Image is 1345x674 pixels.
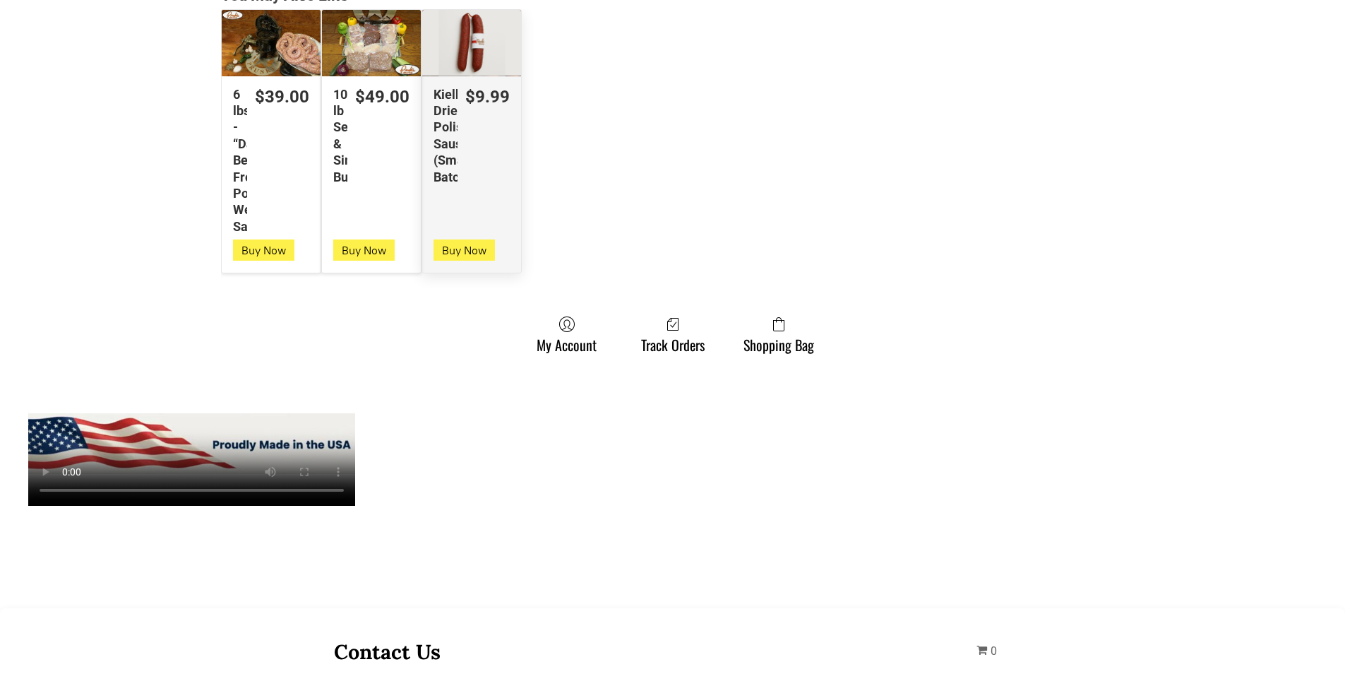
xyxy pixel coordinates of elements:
[422,10,521,76] a: Kielbasa Dried Polish Sausage (Small Batch)
[322,10,421,76] a: 10 lb Seniors &amp; Singles Bundles
[333,86,347,185] div: 10 lb Seniors & Singles Bundles
[442,244,486,257] span: Buy Now
[422,86,521,185] a: $9.99Kielbasa Dried Polish Sausage (Small Batch)
[241,244,286,257] span: Buy Now
[530,316,604,353] a: My Account
[736,316,821,353] a: Shopping Bag
[222,86,321,235] a: $39.006 lbs - “Da” Best Fresh Polish Wedding Sausage
[322,86,421,185] a: $49.0010 lb Seniors & Singles Bundles
[634,316,712,353] a: Track Orders
[355,86,410,108] div: $49.00
[434,86,458,185] div: Kielbasa Dried Polish Sausage (Small Batch)
[255,86,309,108] div: $39.00
[434,240,495,261] button: Buy Now
[334,639,945,665] h3: Contact Us
[991,644,997,658] span: 0
[222,10,321,76] a: 6 lbs - “Da” Best Fresh Polish Wedding Sausage
[465,86,510,108] div: $9.99
[233,240,294,261] button: Buy Now
[342,244,386,257] span: Buy Now
[333,240,395,261] button: Buy Now
[233,86,247,235] div: 6 lbs - “Da” Best Fresh Polish Wedding Sausage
